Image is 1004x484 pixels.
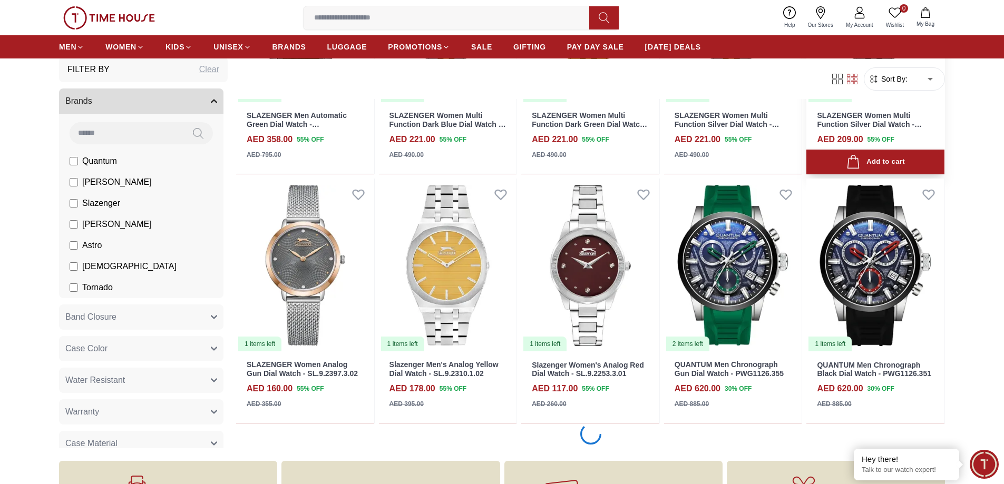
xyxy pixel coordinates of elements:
span: Case Color [65,342,108,355]
input: [DEMOGRAPHIC_DATA] [70,262,78,271]
button: Sort By: [869,74,908,84]
span: SALE [471,42,492,52]
img: Slazenger Men's Analog Yellow Dial Watch - SL.9.2310.1.02 [379,179,517,352]
span: 55 % OFF [297,135,324,144]
a: SLAZENGER Women Analog Gun Dial Watch - SL.9.2397.3.02 [247,360,358,378]
a: BRANDS [272,37,306,56]
a: SLAZENGER Women Analog Gun Dial Watch - SL.9.2397.3.021 items left [236,179,374,352]
span: BRANDS [272,42,306,52]
span: 30 % OFF [867,384,894,393]
button: My Bag [910,5,941,30]
h4: AED 358.00 [247,133,293,146]
a: QUANTUM Men Chronograph Black Dial Watch - PWG1126.3511 items left [806,179,944,352]
span: KIDS [165,42,184,52]
span: 55 % OFF [440,384,466,393]
a: GIFTING [513,37,546,56]
button: Add to cart [806,150,944,174]
h4: AED 620.00 [675,382,720,395]
a: Slazenger Women's Analog Red Dial Watch - SL.9.2253.3.01 [532,361,644,378]
span: [DEMOGRAPHIC_DATA] [82,260,177,273]
div: AED 490.00 [532,150,566,160]
span: 30 % OFF [725,384,752,393]
a: WOMEN [105,37,144,56]
span: MEN [59,42,76,52]
span: 55 % OFF [582,384,609,393]
span: 55 % OFF [440,135,466,144]
div: Chat Widget [970,450,999,479]
span: Quantum [82,155,117,167]
span: LUGGAGE [327,42,367,52]
span: My Account [842,21,878,29]
img: QUANTUM Men Chronograph Black Dial Watch - PWG1126.351 [806,179,944,352]
span: 55 % OFF [867,135,894,144]
span: Brands [65,95,92,107]
h4: AED 221.00 [532,133,578,146]
h4: AED 221.00 [389,133,435,146]
input: [PERSON_NAME] [70,220,78,229]
button: Case Color [59,336,223,361]
span: PAY DAY SALE [567,42,624,52]
span: My Bag [912,20,939,28]
a: Help [778,4,802,31]
div: 1 items left [808,337,852,351]
h4: AED 178.00 [389,382,435,395]
div: Clear [199,63,219,76]
img: Slazenger Women's Analog Red Dial Watch - SL.9.2253.3.01 [521,179,659,352]
h4: AED 117.00 [532,382,578,395]
input: Astro [70,241,78,250]
span: Astro [82,239,102,252]
a: SLAZENGER Men Automatic Green Dial Watch - SL.9.2409.1.03 [247,111,347,137]
a: SLAZENGER Women Multi Function Silver Dial Watch - SL.9.2404.4.01 [817,111,922,137]
div: AED 355.00 [247,399,281,409]
a: KIDS [165,37,192,56]
span: Help [780,21,800,29]
a: Our Stores [802,4,840,31]
span: Wishlist [882,21,908,29]
a: [DATE] DEALS [645,37,701,56]
span: Warranty [65,406,99,418]
a: SLAZENGER Women Multi Function Silver Dial Watch - SL.9.2404.4.02 [675,111,779,137]
span: Slazenger [82,197,120,210]
div: AED 395.00 [389,399,424,409]
span: PROMOTIONS [388,42,442,52]
span: 55 % OFF [582,135,609,144]
span: GIFTING [513,42,546,52]
span: [DATE] DEALS [645,42,701,52]
div: 1 items left [523,337,567,351]
div: AED 490.00 [389,150,424,160]
h4: AED 209.00 [817,133,863,146]
img: SLAZENGER Women Analog Gun Dial Watch - SL.9.2397.3.02 [236,179,374,352]
a: Slazenger Men's Analog Yellow Dial Watch - SL.9.2310.1.021 items left [379,179,517,352]
div: Add to cart [846,155,905,169]
span: Sort By: [879,74,908,84]
div: AED 260.00 [532,399,566,409]
div: Hey there! [862,454,951,465]
div: AED 490.00 [675,150,709,160]
span: Tornado [82,281,113,294]
img: ... [63,6,155,29]
img: QUANTUM Men Chronograph Gun Dial Watch - PWG1126.355 [664,179,802,352]
a: QUANTUM Men Chronograph Gun Dial Watch - PWG1126.3552 items left [664,179,802,352]
a: 0Wishlist [880,4,910,31]
span: Our Stores [804,21,837,29]
a: Slazenger Men's Analog Yellow Dial Watch - SL.9.2310.1.02 [389,360,499,378]
span: Band Closure [65,311,116,323]
h4: AED 160.00 [247,382,293,395]
div: AED 885.00 [817,399,851,409]
div: 1 items left [381,337,424,351]
div: 1 items left [238,337,281,351]
span: Case Material [65,437,118,450]
button: Water Resistant [59,368,223,393]
a: Slazenger Women's Analog Red Dial Watch - SL.9.2253.3.011 items left [521,179,659,352]
p: Talk to our watch expert! [862,466,951,475]
span: [PERSON_NAME] [82,218,152,231]
span: [PERSON_NAME] [82,176,152,189]
button: Warranty [59,399,223,424]
div: AED 795.00 [247,150,281,160]
a: SLAZENGER Women Multi Function Dark Green Dial Watch - SL.9.2404.4.04 [532,111,647,137]
span: 55 % OFF [297,384,324,393]
span: WOMEN [105,42,137,52]
input: [PERSON_NAME] [70,178,78,186]
h3: Filter By [67,63,110,76]
span: 0 [900,4,908,13]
